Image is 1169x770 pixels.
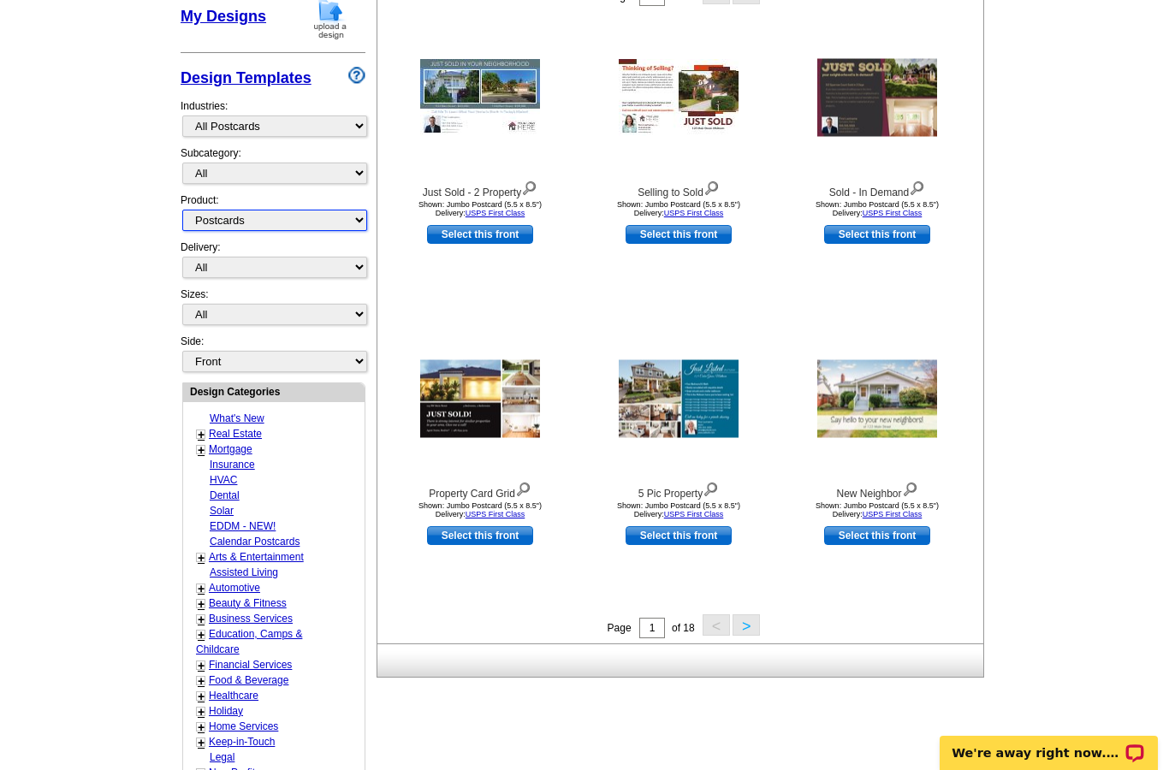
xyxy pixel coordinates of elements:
[386,501,574,518] div: Shown: Jumbo Postcard (5.5 x 8.5") Delivery:
[733,614,760,636] button: >
[209,428,262,440] a: Real Estate
[209,736,275,748] a: Keep-in-Touch
[209,613,293,625] a: Business Services
[521,177,537,196] img: view design details
[348,67,365,84] img: design-wizard-help-icon.png
[427,225,533,244] a: use this design
[584,200,773,217] div: Shown: Jumbo Postcard (5.5 x 8.5") Delivery:
[181,334,365,374] div: Side:
[817,59,937,137] img: Sold - In Demand
[198,613,205,626] a: +
[863,510,923,518] a: USPS First Class
[783,200,971,217] div: Shown: Jumbo Postcard (5.5 x 8.5") Delivery:
[703,177,720,196] img: view design details
[209,551,304,563] a: Arts & Entertainment
[198,597,205,611] a: +
[198,628,205,642] a: +
[863,209,923,217] a: USPS First Class
[783,501,971,518] div: Shown: Jumbo Postcard (5.5 x 8.5") Delivery:
[210,412,264,424] a: What's New
[210,474,237,486] a: HVAC
[209,690,258,702] a: Healthcare
[515,478,531,497] img: view design details
[386,177,574,200] div: Just Sold - 2 Property
[909,177,925,196] img: view design details
[703,614,730,636] button: <
[584,478,773,501] div: 5 Pic Property
[198,705,205,719] a: +
[181,192,365,240] div: Product:
[902,478,918,497] img: view design details
[209,705,243,717] a: Holiday
[183,383,365,400] div: Design Categories
[466,510,525,518] a: USPS First Class
[209,720,278,732] a: Home Services
[209,674,288,686] a: Food & Beverage
[181,145,365,192] div: Subcategory:
[198,551,205,565] a: +
[664,510,724,518] a: USPS First Class
[198,659,205,672] a: +
[209,582,260,594] a: Automotive
[210,459,255,471] a: Insurance
[198,582,205,595] a: +
[427,526,533,545] a: use this design
[420,59,540,136] img: Just Sold - 2 Property
[210,489,240,501] a: Dental
[210,751,234,763] a: Legal
[209,443,252,455] a: Mortgage
[198,674,205,688] a: +
[783,177,971,200] div: Sold - In Demand
[210,505,234,517] a: Solar
[824,225,930,244] a: use this design
[198,720,205,734] a: +
[181,287,365,334] div: Sizes:
[196,628,302,655] a: Education, Camps & Childcare
[210,520,276,532] a: EDDM - NEW!
[466,209,525,217] a: USPS First Class
[198,736,205,749] a: +
[626,225,732,244] a: use this design
[703,478,719,497] img: view design details
[198,690,205,703] a: +
[664,209,724,217] a: USPS First Class
[619,360,739,438] img: 5 Pic Property
[626,526,732,545] a: use this design
[209,659,292,671] a: Financial Services
[817,360,937,438] img: New Neighbor
[783,478,971,501] div: New Neighbor
[584,177,773,200] div: Selling to Sold
[198,428,205,441] a: +
[386,478,574,501] div: Property Card Grid
[824,526,930,545] a: use this design
[209,597,287,609] a: Beauty & Fitness
[198,443,205,457] a: +
[608,622,632,634] span: Page
[672,622,695,634] span: of 18
[181,8,266,25] a: My Designs
[181,69,312,86] a: Design Templates
[181,240,365,287] div: Delivery:
[929,716,1169,770] iframe: LiveChat chat widget
[181,90,365,145] div: Industries:
[619,59,739,136] img: Selling to Sold
[584,501,773,518] div: Shown: Jumbo Postcard (5.5 x 8.5") Delivery:
[210,536,300,548] a: Calendar Postcards
[210,566,278,578] a: Assisted Living
[386,200,574,217] div: Shown: Jumbo Postcard (5.5 x 8.5") Delivery:
[420,360,540,438] img: Property Card Grid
